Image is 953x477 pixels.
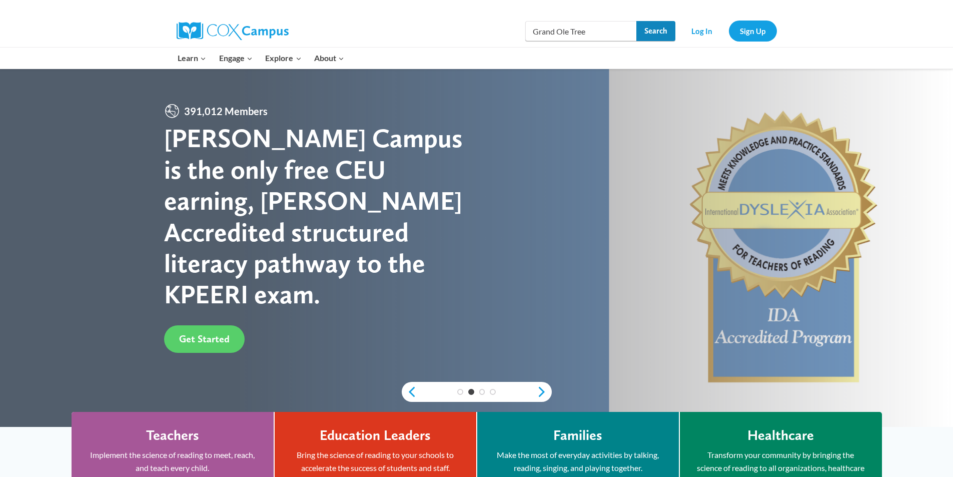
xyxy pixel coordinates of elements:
[402,386,417,398] a: previous
[172,48,351,69] nav: Primary Navigation
[492,448,664,474] p: Make the most of everyday activities by talking, reading, singing, and playing together.
[729,21,777,41] a: Sign Up
[213,48,259,69] button: Child menu of Engage
[747,427,814,444] h4: Healthcare
[537,386,552,398] a: next
[177,22,289,40] img: Cox Campus
[259,48,308,69] button: Child menu of Explore
[680,21,777,41] nav: Secondary Navigation
[87,448,259,474] p: Implement the science of reading to meet, reach, and teach every child.
[402,382,552,402] div: content slider buttons
[179,333,230,345] span: Get Started
[180,103,272,119] span: 391,012 Members
[479,389,485,395] a: 3
[680,21,724,41] a: Log In
[468,389,474,395] a: 2
[490,389,496,395] a: 4
[164,123,477,310] div: [PERSON_NAME] Campus is the only free CEU earning, [PERSON_NAME] Accredited structured literacy p...
[553,427,602,444] h4: Families
[320,427,431,444] h4: Education Leaders
[636,21,675,41] input: Search
[164,325,245,353] a: Get Started
[146,427,199,444] h4: Teachers
[172,48,213,69] button: Child menu of Learn
[525,21,675,41] input: Search Cox Campus
[290,448,461,474] p: Bring the science of reading to your schools to accelerate the success of students and staff.
[308,48,351,69] button: Child menu of About
[457,389,463,395] a: 1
